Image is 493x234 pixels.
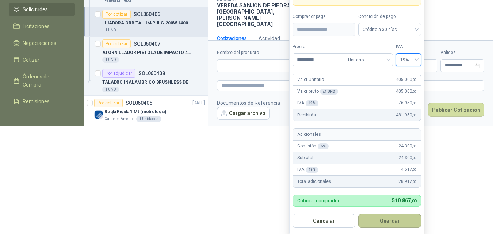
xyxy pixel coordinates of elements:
[23,39,56,47] span: Negociaciones
[297,178,331,185] p: Total adicionales
[134,41,160,46] p: SOL060407
[102,27,119,33] div: 1 UND
[412,101,416,105] span: ,00
[94,110,103,119] img: Company Logo
[412,78,416,82] span: ,00
[297,112,316,119] p: Recibirás
[293,13,355,20] label: Comprador paga
[138,71,165,76] p: SOL060408
[412,89,416,93] span: ,00
[318,143,329,149] div: 6 %
[400,54,417,65] span: 19%
[320,89,338,95] div: x 1 UND
[412,113,416,117] span: ,00
[412,156,416,160] span: ,00
[23,5,48,14] span: Solicitudes
[293,43,344,50] label: Precio
[396,88,416,95] span: 405.000
[136,116,161,122] div: 1 Unidades
[23,73,68,89] span: Órdenes de Compra
[392,197,416,203] span: 510.867
[396,43,421,50] label: IVA
[306,100,319,106] div: 19 %
[126,100,152,106] p: SOL060405
[23,97,50,106] span: Remisiones
[398,154,416,161] span: 24.300
[102,69,135,78] div: Por adjudicar
[134,12,160,17] p: SOL060406
[401,166,416,173] span: 4.617
[398,143,416,150] span: 24.300
[428,103,484,117] button: Publicar Cotización
[363,24,417,35] span: Crédito a 30 días
[217,2,295,27] p: VEREDA SANJON DE PIEDRA [GEOGRAPHIC_DATA] , [PERSON_NAME][GEOGRAPHIC_DATA]
[297,166,318,173] p: IVA
[23,56,39,64] span: Cotizar
[9,19,75,33] a: Licitaciones
[84,96,208,125] a: Por cotizarSOL060405[DATE] Company LogoRegla Rigida 1 Mt (metrologia)Cartones America1 Unidades
[396,76,416,83] span: 405.000
[398,178,416,185] span: 28.917
[358,214,421,228] button: Guardar
[297,131,321,138] p: Adicionales
[84,66,208,96] a: Por adjudicarSOL060408TALADRO INALAMBRICO BRUSHLESS DE 1/2" DEWALT1 UND
[440,49,484,56] label: Validez
[306,167,319,173] div: 19 %
[9,3,75,16] a: Solicitudes
[297,76,324,83] p: Valor Unitario
[84,37,208,66] a: Por cotizarSOL060407ATORNILLADOR PISTOLA DE IMPACTO 400NM CUADRANTE 1/21 UND
[412,168,416,172] span: ,00
[358,13,421,20] label: Condición de pago
[102,39,131,48] div: Por cotizar
[23,22,50,30] span: Licitaciones
[217,107,270,120] button: Cargar archivo
[348,54,389,65] span: Unitario
[104,116,135,122] p: Cartones America
[192,100,205,107] p: [DATE]
[9,70,75,92] a: Órdenes de Compra
[104,108,166,115] p: Regla Rigida 1 Mt (metrologia)
[9,53,75,67] a: Cotizar
[217,49,336,56] label: Nombre del producto
[102,57,119,63] div: 1 UND
[102,10,131,19] div: Por cotizar
[84,7,208,37] a: Por cotizarSOL060406LIJADORA ORBITAL 1/4 PULG.200W 14000opm MAKITA BO4556 CON SISTEMA VELCRO TURQ...
[9,36,75,50] a: Negociaciones
[102,87,119,92] div: 1 UND
[297,88,338,95] p: Valor bruto
[94,99,123,107] div: Por cotizar
[412,180,416,184] span: ,00
[293,214,355,228] button: Cancelar
[297,154,313,161] p: Subtotal
[410,199,416,203] span: ,00
[396,112,416,119] span: 481.950
[259,34,280,42] div: Actividad
[412,144,416,148] span: ,00
[217,99,280,107] p: Documentos de Referencia
[217,34,247,42] div: Cotizaciones
[102,20,193,27] p: LIJADORA ORBITAL 1/4 PULG.200W 14000opm MAKITA BO4556 CON SISTEMA VELCRO TURQUESA 120 V
[102,79,193,86] p: TALADRO INALAMBRICO BRUSHLESS DE 1/2" DEWALT
[297,100,318,107] p: IVA
[398,100,416,107] span: 76.950
[297,143,329,150] p: Comisión
[102,49,193,56] p: ATORNILLADOR PISTOLA DE IMPACTO 400NM CUADRANTE 1/2
[297,198,339,203] p: Cobro al comprador
[9,95,75,108] a: Remisiones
